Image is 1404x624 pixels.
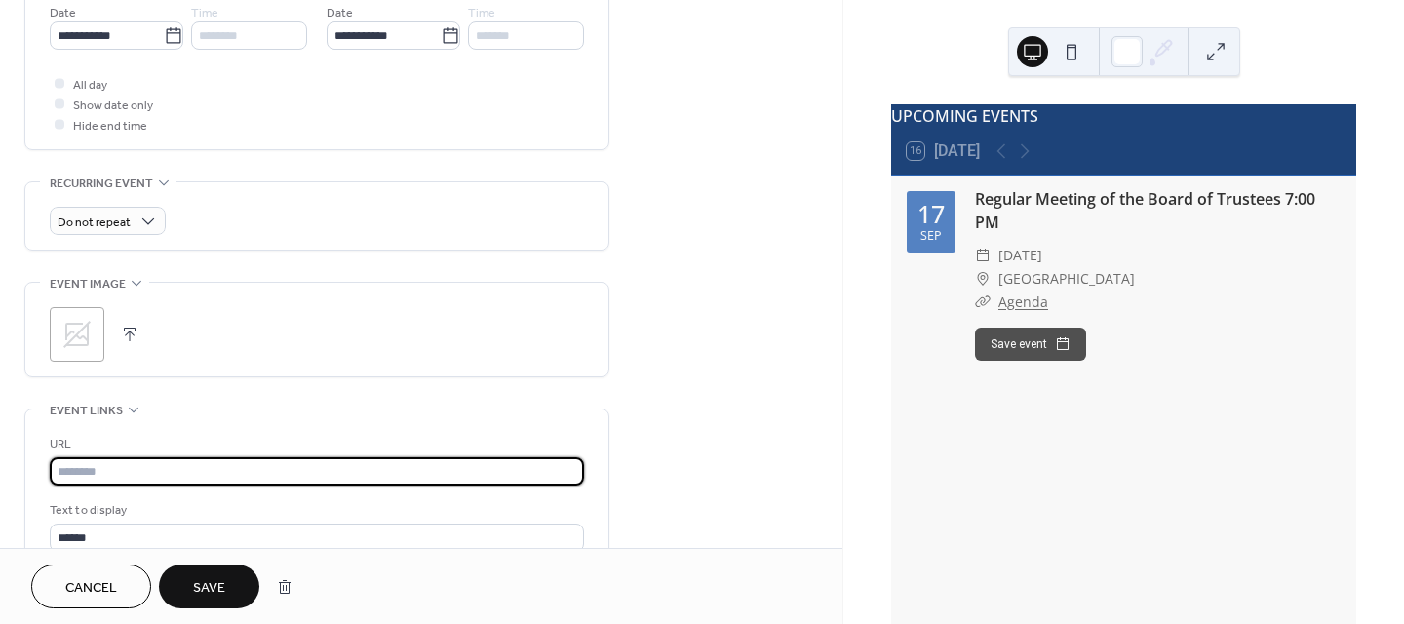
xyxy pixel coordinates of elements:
span: Time [191,3,218,23]
span: All day [73,75,107,96]
button: Save event [975,328,1086,361]
span: Cancel [65,578,117,599]
span: [DATE] [998,244,1042,267]
span: Event image [50,274,126,294]
span: Time [468,3,495,23]
div: Text to display [50,500,580,521]
div: ; [50,307,104,362]
div: ​ [975,244,991,267]
div: ​ [975,267,991,291]
span: Date [327,3,353,23]
span: Save [193,578,225,599]
span: Recurring event [50,174,153,194]
button: Cancel [31,565,151,608]
div: ​ [975,291,991,314]
span: Hide end time [73,116,147,136]
a: Regular Meeting of the Board of Trustees 7:00 PM [975,188,1315,233]
span: Do not repeat [58,212,131,234]
span: Date [50,3,76,23]
div: UPCOMING EVENTS [891,104,1356,128]
div: 17 [917,202,945,226]
span: [GEOGRAPHIC_DATA] [998,267,1135,291]
a: Agenda [998,292,1048,311]
div: Sep [920,230,942,243]
div: URL [50,434,580,454]
button: Save [159,565,259,608]
span: Event links [50,401,123,421]
span: Show date only [73,96,153,116]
